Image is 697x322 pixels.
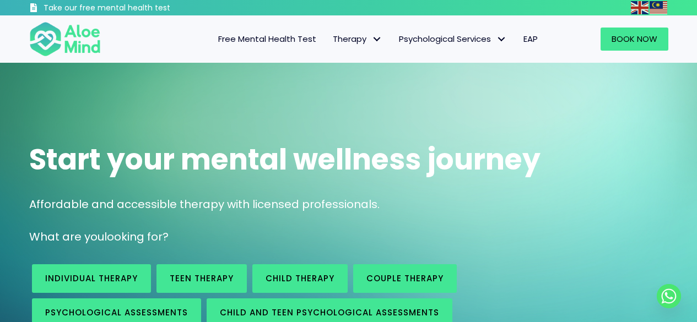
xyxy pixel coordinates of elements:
[494,31,510,47] span: Psychological Services: submenu
[333,33,382,45] span: Therapy
[115,28,546,51] nav: Menu
[29,229,104,244] span: What are you
[515,28,546,51] a: EAP
[45,307,188,318] span: Psychological assessments
[210,28,325,51] a: Free Mental Health Test
[612,33,657,45] span: Book Now
[104,229,169,244] span: looking for?
[218,33,316,45] span: Free Mental Health Test
[29,3,229,15] a: Take our free mental health test
[252,264,348,293] a: Child Therapy
[266,272,334,284] span: Child Therapy
[220,307,439,318] span: Child and Teen Psychological assessments
[156,264,247,293] a: Teen Therapy
[399,33,507,45] span: Psychological Services
[325,28,391,51] a: TherapyTherapy: submenu
[366,272,444,284] span: Couple therapy
[353,264,457,293] a: Couple therapy
[29,197,668,212] p: Affordable and accessible therapy with licensed professionals.
[650,1,667,14] img: ms
[601,28,668,51] a: Book Now
[631,1,650,14] a: English
[369,31,385,47] span: Therapy: submenu
[523,33,538,45] span: EAP
[631,1,649,14] img: en
[44,3,229,14] h3: Take our free mental health test
[650,1,668,14] a: Malay
[45,272,138,284] span: Individual therapy
[170,272,234,284] span: Teen Therapy
[29,21,101,57] img: Aloe mind Logo
[657,284,681,308] a: Whatsapp
[391,28,515,51] a: Psychological ServicesPsychological Services: submenu
[32,264,151,293] a: Individual therapy
[29,139,541,179] span: Start your mental wellness journey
